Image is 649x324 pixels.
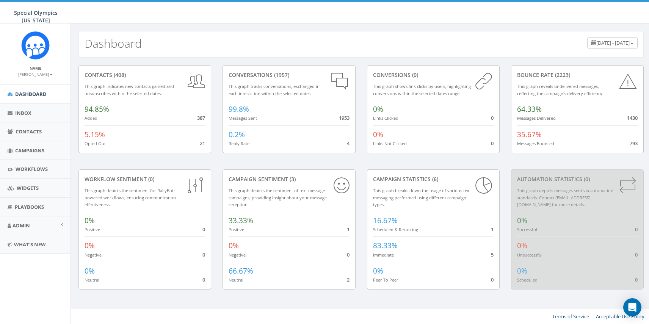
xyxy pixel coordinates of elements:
[596,39,630,46] span: [DATE] - [DATE]
[411,71,418,78] span: (0)
[112,71,126,78] span: (408)
[85,37,142,50] h2: Dashboard
[373,266,383,276] span: 0%
[85,277,99,283] small: Neutral
[14,241,46,248] span: What's New
[229,130,245,139] span: 0.2%
[15,91,47,97] span: Dashboard
[373,241,398,250] span: 83.33%
[85,188,176,207] small: This graph depicts the sentiment for RallyBot-powered workflows, ensuring communication effective...
[517,266,527,276] span: 0%
[517,175,638,183] div: Automation Statistics
[16,128,42,135] span: Contacts
[517,241,527,250] span: 0%
[229,266,253,276] span: 66.67%
[14,9,58,24] span: Special Olympics [US_STATE]
[30,66,41,71] small: Name
[202,251,205,258] span: 0
[85,175,205,183] div: Workflow Sentiment
[347,140,350,147] span: 4
[373,277,398,283] small: Peer To Peer
[373,188,471,207] small: This graph breaks down the usage of various text messaging performed using different campaign types.
[85,252,102,258] small: Negative
[517,252,542,258] small: Unsuccessful
[630,140,638,147] span: 793
[373,252,394,258] small: Immediate
[517,130,542,139] span: 35.67%
[197,114,205,121] span: 387
[596,313,644,320] a: Acceptable Use Policy
[202,276,205,283] span: 0
[627,114,638,121] span: 1430
[491,114,494,121] span: 0
[85,104,109,114] span: 94.85%
[85,115,97,121] small: Added
[229,83,320,96] small: This graph tracks conversations, exchanged in each interaction within the selected dates.
[635,251,638,258] span: 0
[553,71,570,78] span: (2223)
[517,216,527,225] span: 0%
[491,251,494,258] span: 5
[491,140,494,147] span: 0
[85,141,106,146] small: Opted Out
[373,227,418,232] small: Scheduled & Recurring
[85,216,95,225] span: 0%
[517,188,613,207] small: This graph depicts messages sent via automation standards. Contact [EMAIL_ADDRESS][DOMAIN_NAME] f...
[623,298,641,316] div: Open Intercom Messenger
[85,227,100,232] small: Positive
[229,252,246,258] small: Negative
[15,203,44,210] span: Playbooks
[15,147,44,154] span: Campaigns
[517,277,538,283] small: Scheduled
[373,83,471,96] small: This graph shows link clicks by users, highlighting conversions within the selected dates range.
[229,71,349,79] div: conversations
[229,216,253,225] span: 33.33%
[552,313,589,320] a: Terms of Service
[229,104,249,114] span: 99.8%
[431,175,438,183] span: (6)
[517,104,542,114] span: 64.33%
[491,276,494,283] span: 0
[517,71,638,79] div: Bounce Rate
[229,188,327,207] small: This graph depicts the sentiment of text message campaigns, providing insight about your message ...
[15,110,31,116] span: Inbox
[347,251,350,258] span: 0
[635,226,638,233] span: 0
[517,227,537,232] small: Successful
[517,141,554,146] small: Messages Bounced
[373,216,398,225] span: 16.67%
[517,115,556,121] small: Messages Delivered
[517,83,604,96] small: This graph reveals undelivered messages, reflecting the campaign's delivery efficiency.
[85,71,205,79] div: contacts
[16,166,48,172] span: Workflows
[229,241,239,250] span: 0%
[18,72,53,77] small: [PERSON_NAME]
[17,185,39,191] span: Widgets
[373,130,383,139] span: 0%
[18,70,53,77] a: [PERSON_NAME]
[373,141,407,146] small: Links Not Clicked
[85,83,174,96] small: This graph indicates new contacts gained and unsubscribes within the selected dates.
[229,277,243,283] small: Neutral
[373,115,398,121] small: Links Clicked
[85,241,95,250] span: 0%
[373,71,494,79] div: conversions
[273,71,289,78] span: (1957)
[635,276,638,283] span: 0
[229,141,249,146] small: Reply Rate
[288,175,296,183] span: (3)
[85,266,95,276] span: 0%
[202,226,205,233] span: 0
[347,276,350,283] span: 2
[373,104,383,114] span: 0%
[21,31,50,59] img: Rally_platform_Icon_1.png
[147,175,154,183] span: (0)
[13,222,30,229] span: Admin
[200,140,205,147] span: 21
[85,130,105,139] span: 5.15%
[339,114,350,121] span: 1953
[229,115,257,121] small: Messages Sent
[582,175,590,183] span: (0)
[229,175,349,183] div: Campaign Sentiment
[373,175,494,183] div: Campaign Statistics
